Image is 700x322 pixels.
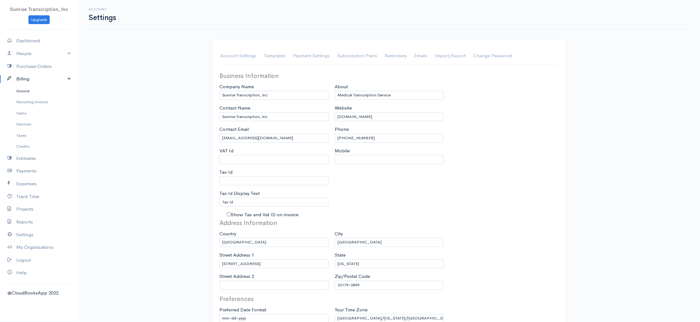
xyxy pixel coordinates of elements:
label: Street Address 1 [219,252,254,259]
a: Subscription Plans [337,47,377,65]
label: Contact Name [219,105,250,112]
label: VAT Id [219,147,233,155]
label: Phone [335,126,349,133]
label: City [335,230,343,238]
a: Payment Settings [293,47,330,65]
div: @CloudBooksApp 2022 [7,289,71,297]
label: Tax Id Display Text [219,190,260,197]
h6: Account [89,8,116,11]
label: Country [219,230,236,238]
label: Mobile [335,147,350,155]
label: Tax Id [219,169,232,176]
a: Reminders [385,47,407,65]
label: Company Name [219,83,254,90]
label: Your Time Zone [335,306,367,314]
label: Contact Email [219,126,249,133]
label: Street Address 2 [219,273,254,280]
a: Account Settings [220,47,256,65]
label: Show Tax and Vat ID on invoice [231,211,298,218]
label: Website [335,105,352,112]
a: Import/Export [435,47,466,65]
legend: Preferences [219,294,328,304]
a: Emails [414,47,427,65]
a: Templates [264,47,286,65]
legend: Address Information [219,218,328,228]
label: State [335,252,346,259]
label: About [335,83,348,90]
h1: Settings [89,14,116,22]
span: Sunrise Transcription, Inc [10,6,68,12]
label: Preferred Date Format [219,306,266,314]
legend: Business Information [219,71,328,81]
a: Change Password [473,47,512,65]
label: Zip/Postal Code [335,273,370,280]
a: Upgrade [28,15,50,24]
